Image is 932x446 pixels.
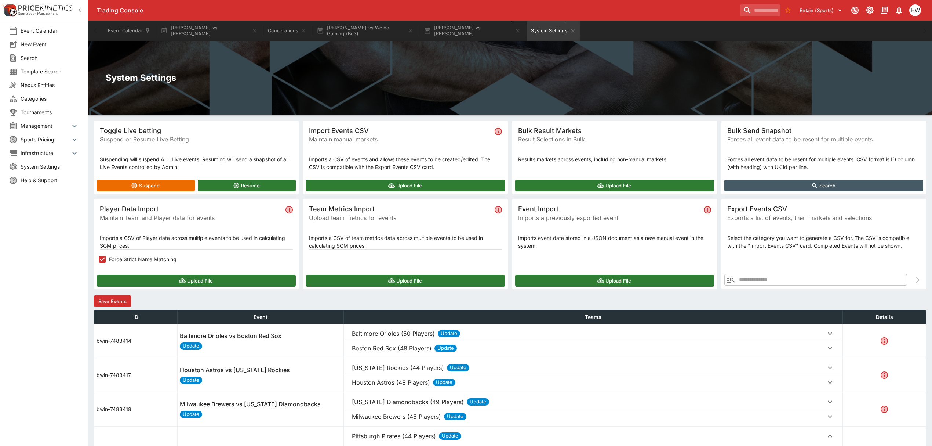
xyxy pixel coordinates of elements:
button: Harrison Walker [907,2,923,18]
button: Select Tenant [795,4,847,16]
span: Upload team metrics for events [309,213,492,222]
span: Exports a list of events, their markets and selections [727,213,920,222]
span: System Settings [21,163,79,170]
p: Baltimore Orioles (50 Players) [352,329,435,338]
button: Upload File [515,275,714,287]
div: Trading Console [97,7,737,14]
th: Details [843,310,926,324]
span: Force Strict Name Matching [109,255,176,263]
button: Houston Astros (48 Players) Update [346,375,840,390]
th: ID [94,310,178,324]
h2: System Settings [106,72,914,83]
button: [US_STATE] Rockies (44 Players) Update [346,360,840,375]
p: [US_STATE] Rockies (44 Players) [352,363,444,372]
p: Houston Astros (48 Players) [352,378,430,387]
th: Event [177,310,343,324]
span: Player Data Import [100,205,283,213]
button: System Settings [527,21,580,41]
p: Pittsburgh Pirates (44 Players) [352,432,436,440]
td: bwin-7483418 [94,392,178,426]
span: Nexus Entities [21,81,79,89]
button: [PERSON_NAME] vs [PERSON_NAME] [156,21,262,41]
span: Update [439,432,461,440]
button: Suspend [97,180,195,191]
p: Imports a CSV of events and allows these events to be created/edited. The CSV is compatible with ... [309,155,502,171]
img: Sportsbook Management [18,12,58,15]
button: Baltimore Orioles (50 Players) Update [346,326,840,341]
button: Documentation [878,4,891,17]
button: Cancellations [263,21,311,41]
button: Event Calendar [103,21,155,41]
button: Upload File [306,180,505,191]
button: Toggle light/dark mode [863,4,876,17]
span: Update [180,411,202,418]
span: Update [447,364,469,371]
button: [US_STATE] Diamondbacks (49 Players) Update [346,395,840,409]
button: [PERSON_NAME] vs Weibo Gaming (Bo3) [312,21,418,41]
span: Event Import [518,205,701,213]
span: Import Events CSV [309,126,492,135]
h6: Baltimore Orioles vs Boston Red Sox [180,332,281,340]
span: Bulk Result Markets [518,126,711,135]
p: Results markets across events, including non-manual markets. [518,155,711,163]
button: Upload File [306,275,505,287]
span: Maintain manual markets [309,135,492,144]
span: Update [180,342,202,350]
button: [PERSON_NAME] vs [PERSON_NAME] [419,21,525,41]
button: Save Events [94,295,131,307]
span: Event Calendar [21,27,79,35]
span: Suspend or Resume Live Betting [100,135,293,144]
td: bwin-7483417 [94,358,178,392]
span: Imports a previously exported event [518,213,701,222]
h6: Houston Astros vs [US_STATE] Rockies [180,366,290,374]
button: Notifications [892,4,906,17]
span: Bulk Send Snapshot [727,126,920,135]
td: bwin-7483414 [94,324,178,358]
span: Search [21,54,79,62]
span: Team Metrics Import [309,205,492,213]
span: Result Selections in Bulk [518,135,711,144]
span: Toggle Live betting [100,126,293,135]
span: New Event [21,40,79,48]
span: Tournaments [21,108,79,116]
span: Forces all event data to be resent for multiple events [727,135,920,144]
span: Management [21,122,70,130]
span: Update [433,379,455,386]
p: [US_STATE] Diamondbacks (49 Players) [352,398,464,406]
div: Harrison Walker [909,4,921,16]
button: Milwaukee Brewers (45 Players) Update [346,409,840,424]
p: Boston Red Sox (48 Players) [352,344,432,353]
button: Pittsburgh Pirates (44 Players) Update [346,429,840,443]
img: PriceKinetics Logo [2,3,17,18]
h6: Milwaukee Brewers vs [US_STATE] Diamondbacks [180,400,321,408]
input: search [740,4,780,16]
img: PriceKinetics [18,5,73,11]
span: Categories [21,95,79,102]
th: Teams [344,310,843,324]
button: No Bookmarks [782,4,794,16]
button: Upload File [97,275,296,287]
span: Update [180,377,202,384]
span: Update [434,345,457,352]
span: Sports Pricing [21,136,70,143]
button: Upload File [515,180,714,191]
button: Boston Red Sox (48 Players) Update [346,341,840,356]
p: Select the category you want to generate a CSV for. The CSV is compatible with the "Import Events... [727,234,920,249]
p: Imports a CSV of Player data across multiple events to be used in calculating SGM prices. [100,234,293,249]
span: Update [444,413,466,420]
span: Maintain Team and Player data for events [100,213,283,222]
span: Export Events CSV [727,205,920,213]
p: Forces all event data to be resent for multiple events. CSV format is ID column (with heading) wi... [727,155,920,171]
span: Update [438,330,460,337]
span: Infrastructure [21,149,70,157]
p: Imports a CSV of team metrics data across multiple events to be used in calculating SGM prices. [309,234,502,249]
p: Milwaukee Brewers (45 Players) [352,412,441,421]
button: Search [724,180,923,191]
p: Suspending will suspend ALL Live events, Resuming will send a snapshot of all Live Events control... [100,155,293,171]
span: Update [467,398,489,406]
button: Resume [198,180,296,191]
p: Imports event data stored in a JSON document as a new manual event in the system. [518,234,711,249]
span: Template Search [21,68,79,75]
span: Help & Support [21,176,79,184]
button: Connected to PK [848,4,862,17]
